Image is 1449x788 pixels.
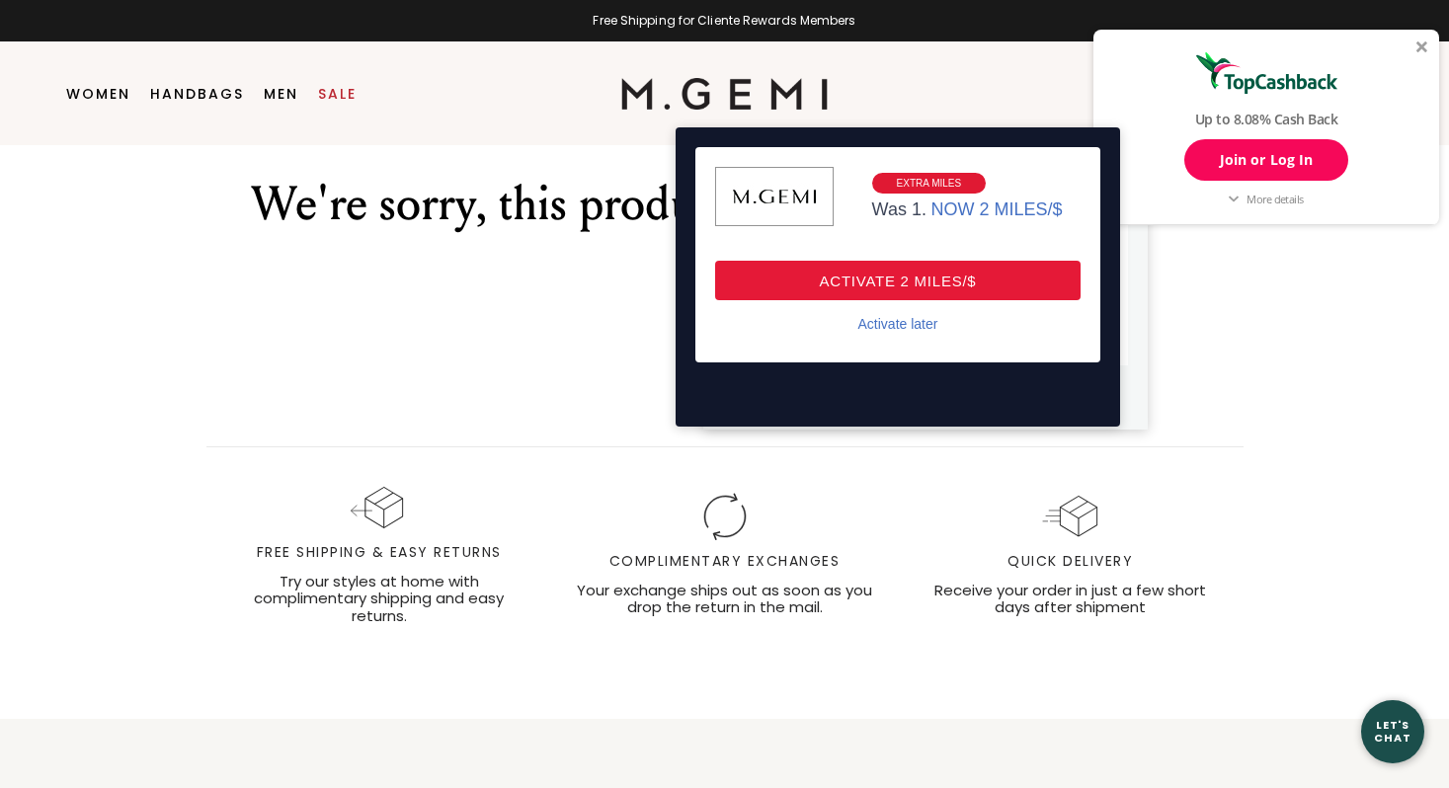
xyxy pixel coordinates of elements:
[918,582,1224,616] div: Receive your order in just a few short days after shipment
[918,551,1224,572] div: Quick Delivery
[150,86,244,102] a: Handbags
[318,86,357,102] a: Sale
[621,78,828,110] img: M.Gemi
[572,582,878,616] div: Your exchange ships out as soon as you drop the return in the mail.
[226,573,532,624] div: Try our styles at home with complimentary shipping and easy returns.
[1361,719,1424,744] div: Let's Chat
[66,86,130,102] a: Women
[572,551,878,572] div: Complimentary Exchanges
[226,542,532,563] div: Free Shipping & Easy Returns
[264,86,298,102] a: Men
